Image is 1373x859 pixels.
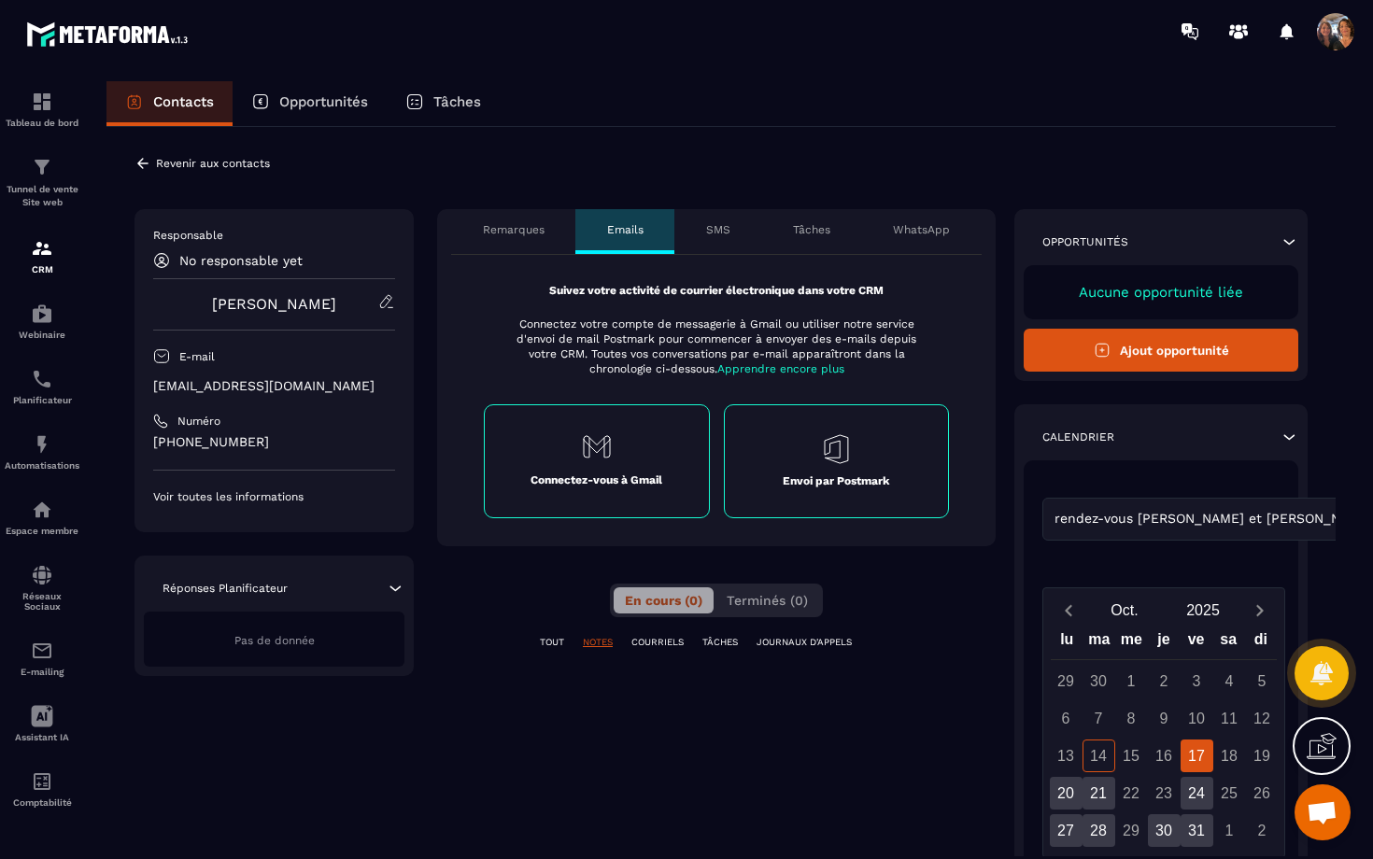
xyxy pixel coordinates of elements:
img: social-network [31,564,53,586]
p: JOURNAUX D'APPELS [757,636,852,649]
button: Previous month [1051,598,1085,623]
p: NOTES [583,636,613,649]
div: 9 [1148,702,1181,735]
div: ma [1083,627,1116,659]
a: schedulerschedulerPlanificateur [5,354,79,419]
div: 30 [1083,665,1115,697]
div: 23 [1148,777,1181,810]
div: 18 [1213,739,1246,772]
div: 3 [1181,665,1213,697]
div: 31 [1181,814,1213,847]
div: 26 [1246,777,1279,810]
div: di [1244,627,1277,659]
div: lu [1051,627,1083,659]
p: Connectez-vous à Gmail [531,472,662,487]
p: COURRIELS [631,636,684,649]
a: formationformationCRM [5,223,79,289]
div: 29 [1115,814,1148,847]
a: automationsautomationsWebinaire [5,289,79,354]
span: Apprendre encore plus [717,362,844,375]
div: 29 [1050,665,1083,697]
p: Opportunités [1042,234,1128,249]
p: E-mail [179,349,215,364]
img: formation [31,91,53,113]
p: Espace membre [5,526,79,536]
img: formation [31,156,53,178]
p: Revenir aux contacts [156,157,270,170]
div: 6 [1050,702,1083,735]
div: 20 [1050,777,1083,810]
div: sa [1212,627,1245,659]
p: Numéro [177,414,220,429]
p: Aucune opportunité liée [1042,284,1280,301]
span: Pas de donnée [234,634,315,647]
div: 1 [1115,665,1148,697]
div: 4 [1213,665,1246,697]
p: CRM [5,264,79,275]
a: Tâches [387,81,500,126]
div: 5 [1246,665,1279,697]
p: Automatisations [5,460,79,471]
p: TÂCHES [702,636,738,649]
div: 15 [1115,739,1148,772]
a: social-networksocial-networkRéseaux Sociaux [5,550,79,626]
button: Ajout opportunité [1024,329,1298,372]
div: ve [1180,627,1212,659]
p: Contacts [153,93,214,110]
p: Tableau de bord [5,118,79,128]
p: Tâches [793,222,830,237]
button: Open months overlay [1085,594,1164,627]
button: Open years overlay [1164,594,1242,627]
p: Comptabilité [5,797,79,808]
p: Emails [607,222,644,237]
div: me [1115,627,1148,659]
p: Remarques [483,222,545,237]
a: formationformationTableau de bord [5,77,79,142]
a: automationsautomationsAutomatisations [5,419,79,485]
div: 2 [1148,665,1181,697]
div: 11 [1213,702,1246,735]
a: automationsautomationsEspace membre [5,485,79,550]
span: Terminés (0) [727,593,808,608]
p: Suivez votre activité de courrier électronique dans votre CRM [484,283,949,298]
p: Opportunités [279,93,368,110]
div: 24 [1181,777,1213,810]
div: 8 [1115,702,1148,735]
img: scheduler [31,368,53,390]
img: email [31,640,53,662]
p: TOUT [540,636,564,649]
div: Calendar days [1051,665,1277,847]
div: 21 [1083,777,1115,810]
p: Assistant IA [5,732,79,742]
p: Tunnel de vente Site web [5,183,79,209]
button: En cours (0) [614,587,714,613]
div: 28 [1083,814,1115,847]
p: Calendrier [1042,429,1114,444]
p: Webinaire [5,330,79,340]
a: Assistant IA [5,691,79,756]
div: 1 [1213,814,1246,847]
div: 14 [1083,739,1115,772]
div: Calendar wrapper [1051,627,1277,847]
a: accountantaccountantComptabilité [5,756,79,822]
p: [PHONE_NUMBER] [153,433,395,451]
a: formationformationTunnel de vente Site web [5,142,79,223]
p: Planificateur [5,395,79,405]
img: automations [31,303,53,325]
div: 17 [1181,739,1213,772]
a: Contacts [106,81,233,126]
div: 19 [1246,739,1279,772]
img: logo [26,17,194,51]
p: No responsable yet [179,253,303,268]
div: 25 [1213,777,1246,810]
button: Next month [1242,598,1277,623]
div: 27 [1050,814,1083,847]
p: WhatsApp [893,222,950,237]
span: En cours (0) [625,593,702,608]
button: Terminés (0) [715,587,819,613]
p: Réseaux Sociaux [5,591,79,612]
div: 22 [1115,777,1148,810]
p: [EMAIL_ADDRESS][DOMAIN_NAME] [153,377,395,395]
p: Tâches [433,93,481,110]
img: automations [31,433,53,456]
